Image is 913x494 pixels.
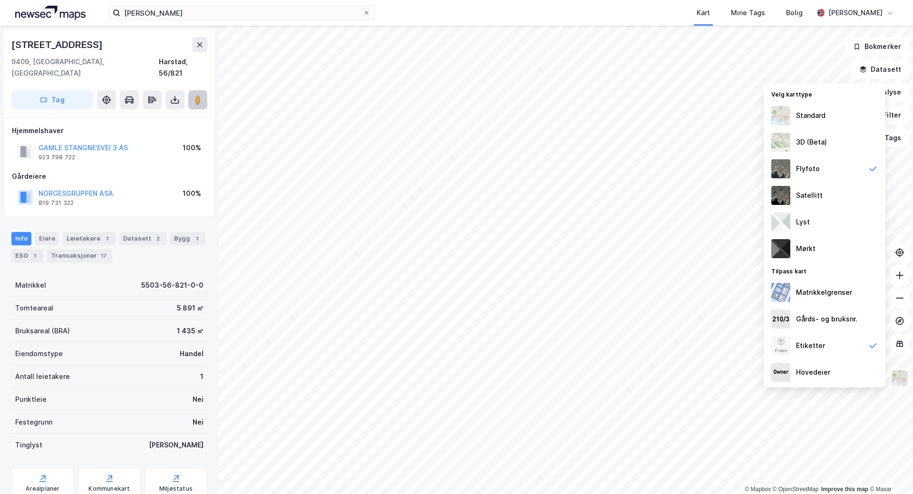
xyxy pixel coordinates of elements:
div: Miljøstatus [159,485,193,493]
div: ESG [11,249,43,262]
div: Transaksjoner [47,249,112,262]
div: Mine Tags [731,7,765,19]
div: Matrikkelgrenser [796,287,852,298]
div: Satellitt [796,190,823,201]
div: Hovedeier [796,367,830,378]
button: Tags [865,128,909,147]
div: [STREET_ADDRESS] [11,37,105,52]
div: Kart [697,7,710,19]
a: Mapbox [745,486,771,493]
div: Punktleie [15,394,47,405]
img: majorOwner.b5e170eddb5c04bfeeff.jpeg [771,363,790,382]
div: Harstad, 56/821 [159,56,207,79]
img: Z [771,133,790,152]
div: Handel [180,348,204,359]
a: Improve this map [821,486,868,493]
div: Gårdeiere [12,171,207,182]
div: Eiere [35,232,59,245]
div: Leietakere [63,232,116,245]
input: Søk på adresse, matrikkel, gårdeiere, leietakere eller personer [120,6,363,20]
button: Tag [11,90,93,109]
button: Datasett [851,60,909,79]
img: logo.a4113a55bc3d86da70a041830d287a7e.svg [15,6,86,20]
div: 100% [183,142,201,154]
div: 1 [192,234,202,243]
button: Bokmerker [845,37,909,56]
img: cadastreBorders.cfe08de4b5ddd52a10de.jpeg [771,283,790,302]
div: 1 [30,251,39,261]
div: Hjemmelshaver [12,125,207,136]
div: Flyfoto [796,163,820,174]
img: Z [891,369,909,387]
div: Gårds- og bruksnr. [796,313,857,325]
img: luj3wr1y2y3+OchiMxRmMxRlscgabnMEmZ7DJGWxyBpucwSZnsMkZbHIGm5zBJmewyRlscgabnMEmZ7DJGWxyBpucwSZnsMkZ... [771,213,790,232]
div: Etiketter [796,340,825,351]
div: Antall leietakere [15,371,70,382]
div: 1 [102,234,112,243]
div: Nei [193,394,204,405]
div: 923 798 722 [39,154,75,161]
div: [PERSON_NAME] [149,439,204,451]
a: OpenStreetMap [773,486,819,493]
div: Bygg [170,232,205,245]
img: cadastreKeys.547ab17ec502f5a4ef2b.jpeg [771,310,790,329]
div: Standard [796,110,826,121]
div: 5503-56-821-0-0 [141,280,204,291]
button: Filter [864,106,909,125]
div: 819 731 322 [39,199,74,207]
div: Mørkt [796,243,816,254]
iframe: Chat Widget [865,448,913,494]
div: Bolig [786,7,803,19]
div: 2 [153,234,163,243]
img: nCdM7BzjoCAAAAAElFTkSuQmCC [771,239,790,258]
div: 5 891 ㎡ [177,302,204,314]
div: Matrikkel [15,280,46,291]
img: Z [771,336,790,355]
img: Z [771,106,790,125]
div: Tomteareal [15,302,53,314]
div: Kontrollprogram for chat [865,448,913,494]
div: Velg karttype [764,85,885,102]
div: Bruksareal (BRA) [15,325,70,337]
div: Datasett [119,232,166,245]
div: Lyst [796,216,810,228]
img: 9k= [771,186,790,205]
img: Z [771,159,790,178]
div: 1 [200,371,204,382]
div: [PERSON_NAME] [828,7,883,19]
div: Arealplaner [26,485,59,493]
div: Tinglyst [15,439,42,451]
div: 9409, [GEOGRAPHIC_DATA], [GEOGRAPHIC_DATA] [11,56,159,79]
div: 3D (Beta) [796,136,827,148]
div: Kommunekart [88,485,130,493]
div: 1 435 ㎡ [177,325,204,337]
div: 17 [99,251,108,261]
div: 100% [183,188,201,199]
div: Nei [193,417,204,428]
div: Festegrunn [15,417,52,428]
div: Tilpass kart [764,262,885,279]
div: Info [11,232,31,245]
div: Eiendomstype [15,348,63,359]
